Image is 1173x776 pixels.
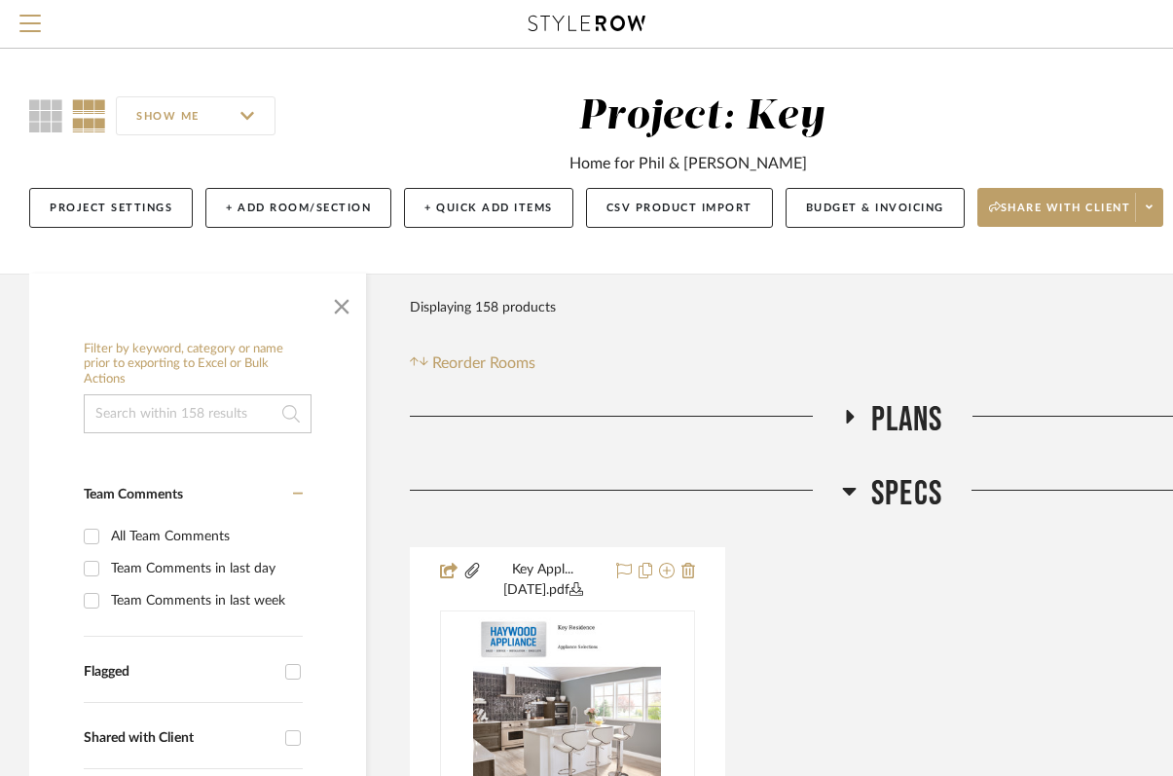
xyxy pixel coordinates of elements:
button: Share with client [977,188,1164,227]
span: Reorder Rooms [432,351,535,375]
div: Project: Key [578,96,825,137]
button: Key Appl...[DATE].pdf [482,560,605,601]
span: Share with client [989,201,1131,230]
div: Displaying 158 products [410,288,556,327]
span: Team Comments [84,488,183,501]
button: CSV Product Import [586,188,773,228]
div: Home for Phil & [PERSON_NAME] [569,152,807,175]
button: + Add Room/Section [205,188,391,228]
span: Plans [871,399,943,441]
div: All Team Comments [111,521,298,552]
div: Team Comments in last day [111,553,298,584]
button: Close [322,283,361,322]
span: Specs [871,473,942,515]
div: Flagged [84,664,275,681]
button: Project Settings [29,188,193,228]
div: Team Comments in last week [111,585,298,616]
div: Shared with Client [84,730,275,747]
button: Reorder Rooms [410,351,535,375]
h6: Filter by keyword, category or name prior to exporting to Excel or Bulk Actions [84,342,312,388]
input: Search within 158 results [84,394,312,433]
button: Budget & Invoicing [786,188,965,228]
button: + Quick Add Items [404,188,573,228]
